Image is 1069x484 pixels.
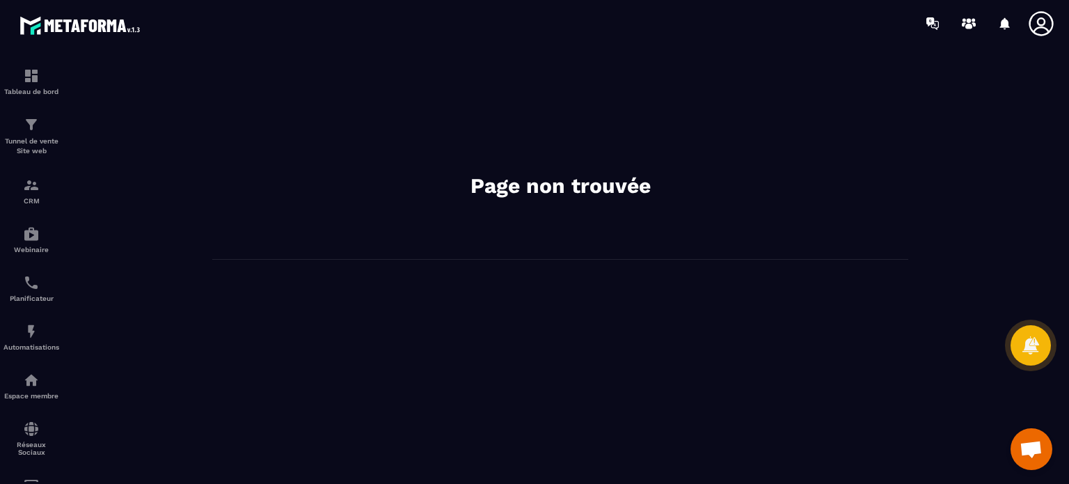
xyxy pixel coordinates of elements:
[3,392,59,400] p: Espace membre
[19,13,145,38] img: logo
[3,106,59,166] a: formationformationTunnel de vente Site web
[1011,428,1052,470] div: Ouvrir le chat
[3,57,59,106] a: formationformationTableau de bord
[23,323,40,340] img: automations
[3,166,59,215] a: formationformationCRM
[351,172,769,200] h2: Page non trouvée
[3,361,59,410] a: automationsautomationsEspace membre
[23,372,40,389] img: automations
[3,246,59,253] p: Webinaire
[23,177,40,194] img: formation
[23,68,40,84] img: formation
[3,410,59,467] a: social-networksocial-networkRéseaux Sociaux
[3,343,59,351] p: Automatisations
[3,295,59,302] p: Planificateur
[3,441,59,456] p: Réseaux Sociaux
[3,264,59,313] a: schedulerschedulerPlanificateur
[23,226,40,242] img: automations
[3,136,59,156] p: Tunnel de vente Site web
[23,421,40,437] img: social-network
[23,116,40,133] img: formation
[3,215,59,264] a: automationsautomationsWebinaire
[3,197,59,205] p: CRM
[23,274,40,291] img: scheduler
[3,88,59,95] p: Tableau de bord
[3,313,59,361] a: automationsautomationsAutomatisations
